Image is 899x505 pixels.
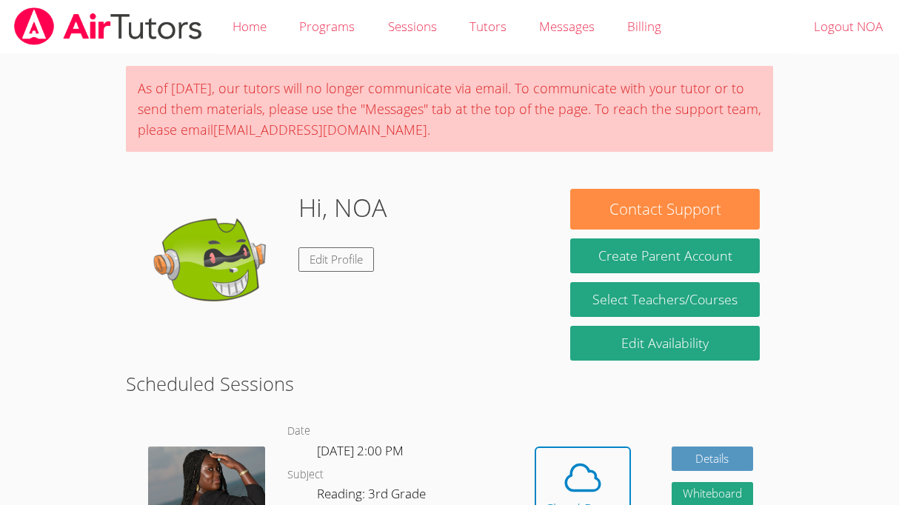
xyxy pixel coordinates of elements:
[317,442,404,459] span: [DATE] 2:00 PM
[570,238,760,273] button: Create Parent Account
[570,326,760,361] a: Edit Availability
[126,66,773,152] div: As of [DATE], our tutors will no longer communicate via email. To communicate with your tutor or ...
[126,369,773,398] h2: Scheduled Sessions
[539,18,595,35] span: Messages
[570,282,760,317] a: Select Teachers/Courses
[672,447,753,471] a: Details
[298,247,374,272] a: Edit Profile
[287,466,324,484] dt: Subject
[13,7,204,45] img: airtutors_banner-c4298cdbf04f3fff15de1276eac7730deb9818008684d7c2e4769d2f7ddbe033.png
[298,189,387,227] h1: Hi, NOA
[570,189,760,230] button: Contact Support
[138,189,287,337] img: default.png
[287,422,310,441] dt: Date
